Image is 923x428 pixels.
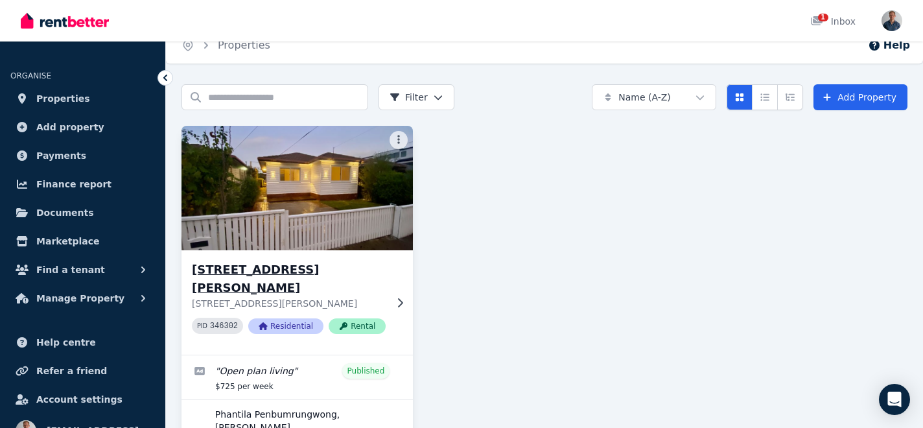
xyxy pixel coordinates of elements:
[36,262,105,278] span: Find a tenant
[36,148,86,163] span: Payments
[36,119,104,135] span: Add property
[868,38,910,53] button: Help
[166,27,286,64] nav: Breadcrumb
[10,257,155,283] button: Find a tenant
[10,386,155,412] a: Account settings
[810,15,856,28] div: Inbox
[727,84,803,110] div: View options
[390,131,408,149] button: More options
[10,86,155,112] a: Properties
[36,233,99,249] span: Marketplace
[36,363,107,379] span: Refer a friend
[210,322,238,331] code: 346302
[618,91,671,104] span: Name (A-Z)
[379,84,454,110] button: Filter
[10,200,155,226] a: Documents
[36,205,94,220] span: Documents
[181,355,413,399] a: Edit listing: Open plan living
[10,329,155,355] a: Help centre
[10,358,155,384] a: Refer a friend
[36,392,123,407] span: Account settings
[882,10,902,31] img: andrewjscunningham@gmail.com
[592,84,716,110] button: Name (A-Z)
[10,143,155,169] a: Payments
[218,39,270,51] a: Properties
[36,91,90,106] span: Properties
[181,126,413,355] a: 3 Dudley Street, Footscray[STREET_ADDRESS][PERSON_NAME][STREET_ADDRESS][PERSON_NAME]PID 346302Res...
[192,297,386,310] p: [STREET_ADDRESS][PERSON_NAME]
[36,335,96,350] span: Help centre
[727,84,753,110] button: Card view
[192,261,386,297] h3: [STREET_ADDRESS][PERSON_NAME]
[197,322,207,329] small: PID
[390,91,428,104] span: Filter
[818,14,828,21] span: 1
[36,176,111,192] span: Finance report
[10,285,155,311] button: Manage Property
[21,11,109,30] img: RentBetter
[777,84,803,110] button: Expanded list view
[36,291,124,306] span: Manage Property
[176,123,419,254] img: 3 Dudley Street, Footscray
[10,171,155,197] a: Finance report
[10,114,155,140] a: Add property
[10,71,51,80] span: ORGANISE
[879,384,910,415] div: Open Intercom Messenger
[813,84,907,110] a: Add Property
[10,228,155,254] a: Marketplace
[752,84,778,110] button: Compact list view
[248,318,323,334] span: Residential
[329,318,386,334] span: Rental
